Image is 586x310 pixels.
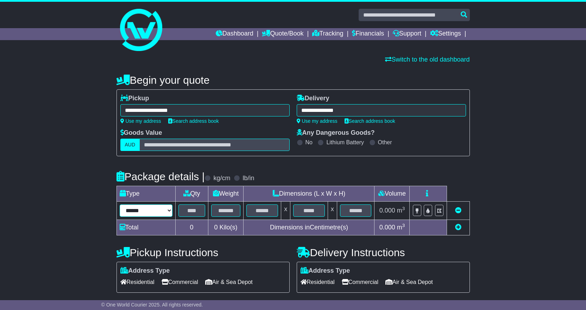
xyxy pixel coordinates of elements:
a: Switch to the old dashboard [385,56,470,63]
td: Total [116,220,175,235]
a: Search address book [168,118,219,124]
label: AUD [120,139,140,151]
a: Use my address [297,118,338,124]
label: Any Dangerous Goods? [297,129,375,137]
span: Residential [301,277,335,287]
a: Tracking [312,28,343,40]
span: 0.000 [379,224,395,231]
label: Pickup [120,95,149,102]
label: Other [378,139,392,146]
a: Use my address [120,118,161,124]
span: m [397,207,405,214]
h4: Package details | [116,171,205,182]
a: Add new item [455,224,461,231]
td: Weight [208,186,244,202]
span: Commercial [342,277,378,287]
span: Commercial [162,277,198,287]
a: Search address book [345,118,395,124]
label: Lithium Battery [326,139,364,146]
a: Quote/Book [262,28,303,40]
h4: Delivery Instructions [297,247,470,258]
span: Air & Sea Depot [385,277,433,287]
sup: 3 [402,206,405,211]
td: x [328,202,337,220]
span: 0.000 [379,207,395,214]
a: Financials [352,28,384,40]
td: 0 [175,220,208,235]
label: lb/in [242,175,254,182]
sup: 3 [402,223,405,228]
td: Kilo(s) [208,220,244,235]
span: © One World Courier 2025. All rights reserved. [101,302,203,308]
td: Qty [175,186,208,202]
a: Settings [430,28,461,40]
td: Dimensions (L x W x H) [244,186,374,202]
span: m [397,224,405,231]
span: Air & Sea Depot [205,277,253,287]
h4: Begin your quote [116,74,470,86]
span: 0 [214,224,218,231]
span: Residential [120,277,155,287]
label: Goods Value [120,129,162,137]
a: Support [393,28,421,40]
label: kg/cm [213,175,230,182]
a: Dashboard [216,28,253,40]
a: Remove this item [455,207,461,214]
td: Type [116,186,175,202]
td: Dimensions in Centimetre(s) [244,220,374,235]
td: Volume [374,186,410,202]
td: x [281,202,290,220]
label: Delivery [297,95,329,102]
h4: Pickup Instructions [116,247,290,258]
label: Address Type [120,267,170,275]
label: Address Type [301,267,350,275]
label: No [305,139,313,146]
